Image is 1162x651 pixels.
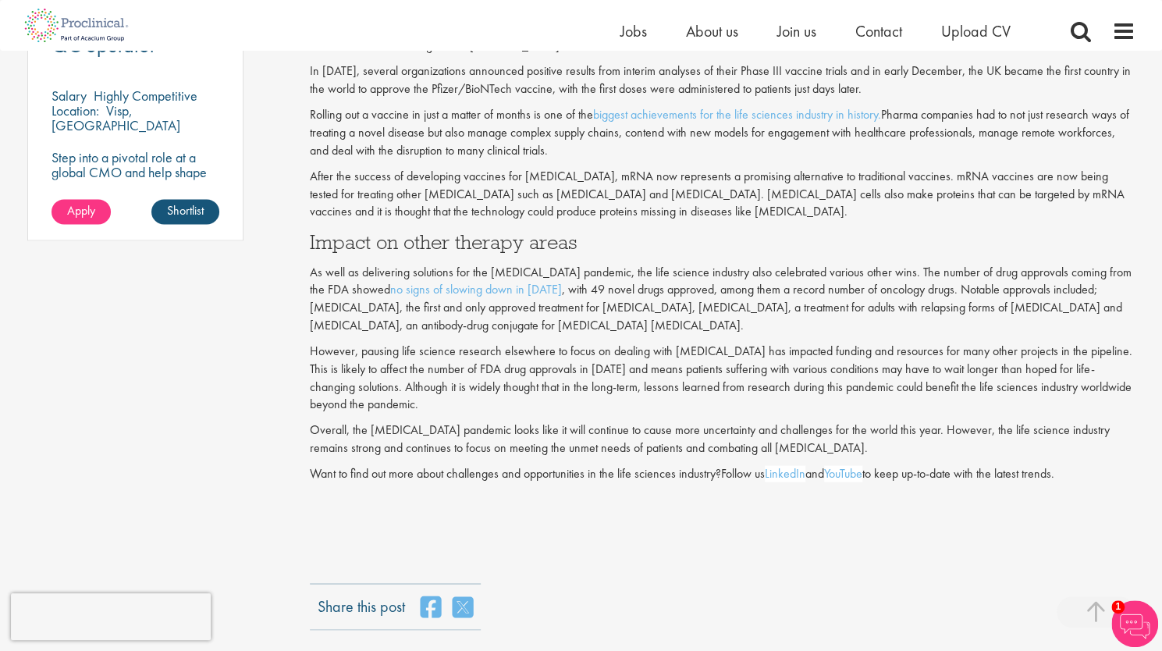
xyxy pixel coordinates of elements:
[686,21,738,41] a: About us
[390,281,562,297] a: no signs of slowing down in [DATE]
[1111,600,1158,647] img: Chatbot
[777,21,816,41] a: Join us
[721,465,765,482] span: Follow us
[593,106,881,123] a: biggest achievements for the life sciences industry in history.
[11,593,211,640] iframe: reCAPTCHA
[310,264,1135,335] p: As well as delivering solutions for the [MEDICAL_DATA] pandemic, the life science industry also c...
[67,202,95,219] span: Apply
[52,199,111,224] a: Apply
[310,62,1135,98] p: In [DATE], several organizations announced positive results from interim analyses of their Phase ...
[318,595,405,606] label: Share this post
[453,595,473,618] a: share on twitter
[310,106,1135,160] p: Rolling out a vaccine in just a matter of months is one of the Pharma companies had to not just r...
[310,229,577,254] span: Impact on other therapy areas
[310,343,1135,414] p: However, pausing life science research elsewhere to focus on dealing with [MEDICAL_DATA] has impa...
[765,465,805,482] a: LinkedIn
[310,422,1135,457] p: Overall, the [MEDICAL_DATA] pandemic looks like it will continue to cause more uncertainty and ch...
[620,21,647,41] a: Jobs
[52,150,220,209] p: Step into a pivotal role at a global CMO and help shape the future of healthcare manufacturing.
[805,465,824,482] span: and
[52,87,87,105] span: Salary
[855,21,902,41] a: Contact
[310,168,1135,222] p: After the success of developing vaccines for [MEDICAL_DATA], mRNA now represents a promising alte...
[94,87,197,105] p: Highly Competitive
[310,465,1135,483] p: Want to find out more about challenges and opportunities in the life sciences industry?
[862,465,1054,482] span: to keep up-to-date with the latest trends.
[421,595,441,618] a: share on facebook
[941,21,1011,41] a: Upload CV
[151,199,219,224] a: Shortlist
[52,101,180,134] p: Visp, [GEOGRAPHIC_DATA]
[824,465,862,482] a: YouTube
[1111,600,1125,614] span: 1
[52,101,99,119] span: Location:
[52,36,220,55] a: QC operator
